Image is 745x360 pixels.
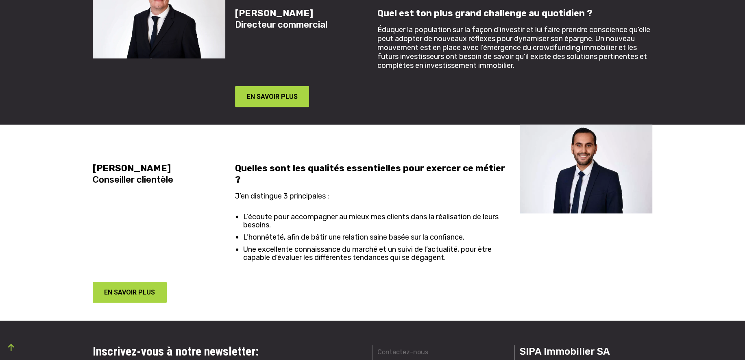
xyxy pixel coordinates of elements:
[235,192,510,201] p: J’en distingue 3 principales :
[93,163,171,174] strong: [PERSON_NAME]
[599,236,745,360] iframe: Chat Widget
[243,233,510,241] li: L’honnêteté, afin de bâtir une relation saine basée sur la confiance.
[93,282,167,303] button: EN SAVOIR PLUS
[93,345,367,358] h3: Inscrivez-vous à notre newsletter:
[377,347,428,357] a: Contactez-nous
[235,8,313,19] strong: [PERSON_NAME]
[377,8,593,19] strong: Quel est ton plus grand challenge au quotidien ?
[243,213,510,229] li: L’écoute pour accompagner au mieux mes clients dans la réalisation de leurs besoins.
[93,163,225,185] h5: Conseiller clientèle
[599,236,745,360] div: Widget de chat
[235,8,368,31] h5: Directeur commercial
[520,125,652,214] img: Team
[520,345,652,358] h3: SIPA Immobilier SA
[243,245,510,262] li: Une excellente connaissance du marché et un suivi de l’actualité, pour être capable d’évaluer les...
[377,25,652,70] p: Éduquer la population sur la façon d’investir et lui faire prendre conscience qu’elle peut adopte...
[235,86,309,107] button: EN SAVOIR PLUS
[235,163,505,185] strong: Quelles sont les qualités essentielles pour exercer ce métier ?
